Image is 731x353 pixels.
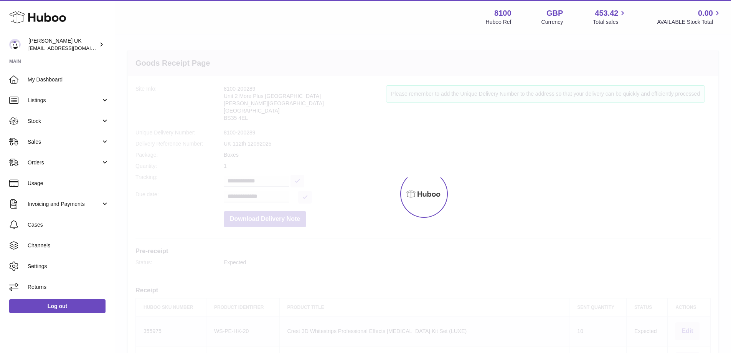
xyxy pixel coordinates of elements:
span: Channels [28,242,109,249]
span: Listings [28,97,101,104]
span: Total sales [593,18,627,26]
span: [EMAIL_ADDRESS][DOMAIN_NAME] [28,45,113,51]
span: Returns [28,283,109,291]
div: Currency [541,18,563,26]
a: 0.00 AVAILABLE Stock Total [657,8,722,26]
strong: 8100 [494,8,512,18]
span: Cases [28,221,109,229]
strong: GBP [546,8,563,18]
a: 453.42 Total sales [593,8,627,26]
span: AVAILABLE Stock Total [657,18,722,26]
span: Orders [28,159,101,166]
span: Sales [28,138,101,146]
span: 453.42 [595,8,618,18]
img: emotion88hk@gmail.com [9,39,21,50]
span: Stock [28,118,101,125]
span: Settings [28,263,109,270]
span: My Dashboard [28,76,109,83]
span: 0.00 [698,8,713,18]
div: Huboo Ref [486,18,512,26]
div: [PERSON_NAME] UK [28,37,97,52]
span: Invoicing and Payments [28,201,101,208]
a: Log out [9,299,106,313]
span: Usage [28,180,109,187]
